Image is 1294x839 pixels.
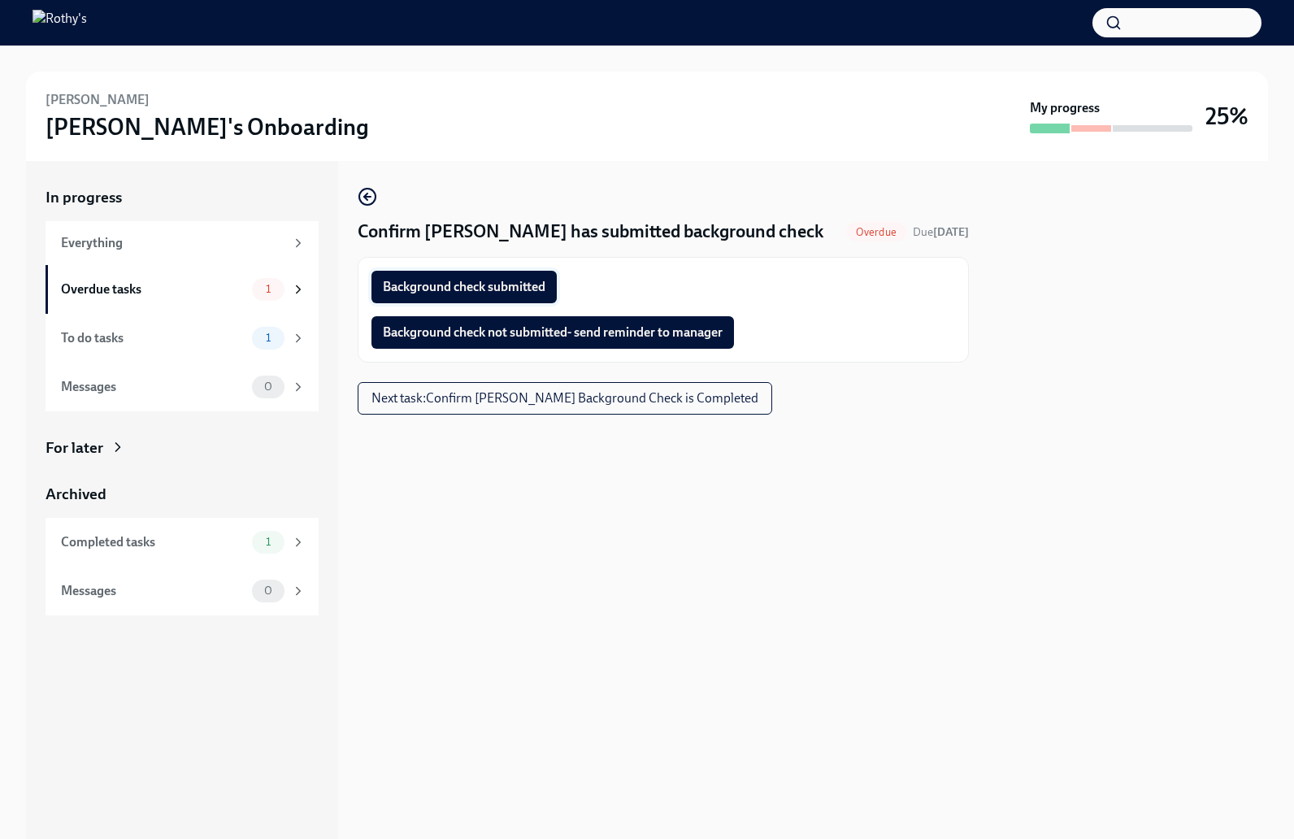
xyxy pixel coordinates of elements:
div: For later [46,437,103,459]
span: 0 [254,380,282,393]
div: Completed tasks [61,533,245,551]
a: Completed tasks1 [46,518,319,567]
a: Everything [46,221,319,265]
button: Next task:Confirm [PERSON_NAME] Background Check is Completed [358,382,772,415]
strong: My progress [1030,99,1100,117]
span: Due [913,225,969,239]
div: Messages [61,582,245,600]
button: Background check not submitted- send reminder to manager [371,316,734,349]
a: In progress [46,187,319,208]
strong: [DATE] [933,225,969,239]
a: Overdue tasks1 [46,265,319,314]
a: For later [46,437,319,459]
a: Messages0 [46,567,319,615]
img: Rothy's [33,10,87,36]
span: 1 [256,332,280,344]
span: 0 [254,585,282,597]
div: Overdue tasks [61,280,245,298]
span: Background check submitted [383,279,545,295]
h3: [PERSON_NAME]'s Onboarding [46,112,369,141]
a: Archived [46,484,319,505]
span: Next task : Confirm [PERSON_NAME] Background Check is Completed [371,390,758,406]
span: Background check not submitted- send reminder to manager [383,324,723,341]
span: September 11th, 2025 09:00 [913,224,969,240]
a: Messages0 [46,363,319,411]
button: Background check submitted [371,271,557,303]
a: To do tasks1 [46,314,319,363]
span: 1 [256,283,280,295]
h6: [PERSON_NAME] [46,91,150,109]
div: To do tasks [61,329,245,347]
h3: 25% [1205,102,1248,131]
h4: Confirm [PERSON_NAME] has submitted background check [358,220,823,244]
span: 1 [256,536,280,548]
div: Messages [61,378,245,396]
div: Everything [61,234,284,252]
span: Overdue [846,226,906,238]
